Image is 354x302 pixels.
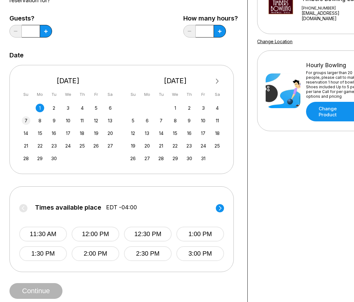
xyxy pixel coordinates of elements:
div: Su [129,90,137,99]
div: Sa [213,90,221,99]
div: Choose Thursday, September 4th, 2025 [78,104,86,112]
div: Choose Monday, October 27th, 2025 [143,154,151,163]
div: Choose Friday, September 26th, 2025 [92,142,100,150]
div: Choose Thursday, September 11th, 2025 [78,116,86,125]
div: Choose Saturday, October 18th, 2025 [213,129,221,137]
div: Choose Thursday, October 23rd, 2025 [185,142,193,150]
button: 2:00 PM [72,246,119,261]
div: Choose Monday, September 22nd, 2025 [36,142,44,150]
div: Choose Saturday, September 27th, 2025 [106,142,115,150]
div: Choose Wednesday, September 3rd, 2025 [64,104,72,112]
div: [DATE] [19,77,117,85]
div: Choose Monday, September 8th, 2025 [36,116,44,125]
img: Hourly Bowling [266,73,300,108]
div: Choose Monday, October 20th, 2025 [143,142,151,150]
div: Su [22,90,30,99]
div: Mo [36,90,44,99]
div: Choose Tuesday, October 7th, 2025 [157,116,165,125]
div: Choose Sunday, September 14th, 2025 [22,129,30,137]
div: Choose Thursday, September 25th, 2025 [78,142,86,150]
div: Choose Monday, October 6th, 2025 [143,116,151,125]
button: 11:30 AM [19,227,67,241]
div: Fr [92,90,100,99]
div: Choose Sunday, October 26th, 2025 [129,154,137,163]
div: Choose Thursday, October 2nd, 2025 [185,104,193,112]
div: Choose Tuesday, October 14th, 2025 [157,129,165,137]
div: Choose Friday, October 24th, 2025 [199,142,208,150]
div: Choose Wednesday, October 29th, 2025 [171,154,180,163]
button: 12:30 PM [124,227,172,241]
div: Choose Friday, September 19th, 2025 [92,129,100,137]
div: Choose Tuesday, October 28th, 2025 [157,154,165,163]
div: Choose Sunday, September 21st, 2025 [22,142,30,150]
div: Choose Thursday, October 30th, 2025 [185,154,193,163]
div: Choose Wednesday, September 17th, 2025 [64,129,72,137]
div: Choose Thursday, October 9th, 2025 [185,116,193,125]
span: Times available place [35,204,101,211]
div: Choose Friday, September 5th, 2025 [92,104,100,112]
div: Choose Thursday, October 16th, 2025 [185,129,193,137]
div: Choose Saturday, October 4th, 2025 [213,104,221,112]
div: Choose Wednesday, September 10th, 2025 [64,116,72,125]
div: Choose Friday, October 10th, 2025 [199,116,208,125]
div: Fr [199,90,208,99]
div: Choose Sunday, October 19th, 2025 [129,142,137,150]
div: Choose Saturday, September 6th, 2025 [106,104,115,112]
div: Choose Friday, September 12th, 2025 [92,116,100,125]
div: Choose Monday, September 1st, 2025 [36,104,44,112]
div: Choose Tuesday, September 16th, 2025 [50,129,58,137]
div: Choose Wednesday, October 8th, 2025 [171,116,180,125]
label: Guests? [9,15,52,22]
div: Choose Tuesday, October 21st, 2025 [157,142,165,150]
div: month 2025-10 [128,103,223,163]
div: Choose Friday, October 31st, 2025 [199,154,208,163]
div: Choose Tuesday, September 9th, 2025 [50,116,58,125]
button: 12:00 PM [72,227,119,241]
button: 2:30 PM [124,246,172,261]
div: Choose Friday, October 3rd, 2025 [199,104,208,112]
span: EDT -04:00 [106,204,137,211]
div: Choose Friday, October 17th, 2025 [199,129,208,137]
label: How many hours? [183,15,238,22]
div: Choose Sunday, September 7th, 2025 [22,116,30,125]
div: Choose Wednesday, October 22nd, 2025 [171,142,180,150]
div: Choose Tuesday, September 2nd, 2025 [50,104,58,112]
div: Sa [106,90,115,99]
div: Choose Saturday, October 11th, 2025 [213,116,221,125]
div: Choose Monday, September 15th, 2025 [36,129,44,137]
div: Th [185,90,193,99]
div: Choose Sunday, September 28th, 2025 [22,154,30,163]
div: [DATE] [127,77,224,85]
div: Choose Monday, September 29th, 2025 [36,154,44,163]
div: Choose Monday, October 13th, 2025 [143,129,151,137]
div: Choose Wednesday, September 24th, 2025 [64,142,72,150]
div: Choose Saturday, September 20th, 2025 [106,129,115,137]
div: Choose Tuesday, September 23rd, 2025 [50,142,58,150]
div: Choose Saturday, October 25th, 2025 [213,142,221,150]
div: Tu [50,90,58,99]
div: Choose Wednesday, October 15th, 2025 [171,129,180,137]
div: Choose Tuesday, September 30th, 2025 [50,154,58,163]
div: Choose Saturday, September 13th, 2025 [106,116,115,125]
div: Tu [157,90,165,99]
div: month 2025-09 [21,103,115,163]
button: 3:00 PM [176,246,224,261]
div: Choose Thursday, September 18th, 2025 [78,129,86,137]
div: Th [78,90,86,99]
div: Choose Sunday, October 12th, 2025 [129,129,137,137]
div: Mo [143,90,151,99]
button: 1:30 PM [19,246,67,261]
button: Next Month [212,76,222,86]
a: Change Location [257,39,292,44]
div: We [171,90,180,99]
div: Choose Sunday, October 5th, 2025 [129,116,137,125]
div: Choose Wednesday, October 1st, 2025 [171,104,180,112]
div: We [64,90,72,99]
label: Date [9,52,24,59]
button: 1:00 PM [176,227,224,241]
